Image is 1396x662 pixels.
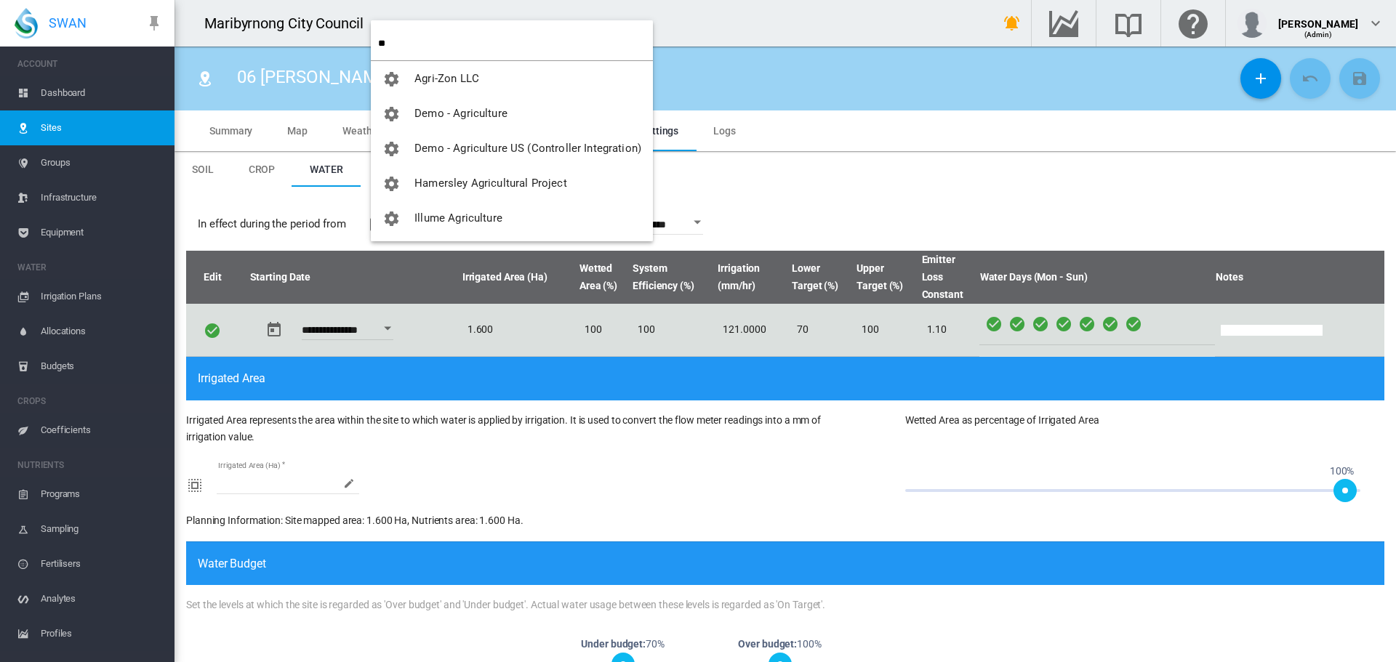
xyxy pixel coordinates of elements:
md-icon: icon-cog [382,140,400,158]
md-icon: icon-cog [382,175,400,193]
span: Demo - Agriculture [414,107,508,120]
button: You have 'Admin' permissions to Demo - Agriculture [371,96,653,131]
span: Illume Agriculture [414,211,502,225]
button: You have 'Admin' permissions to Illume Agriculture [371,201,653,235]
span: Agri-Zon LLC [414,72,479,85]
span: Hamersley Agricultural Project [414,177,567,190]
button: You have 'Admin' permissions to Hamersley Agricultural Project [371,166,653,201]
md-icon: icon-cog [382,210,400,227]
span: Demo - Agriculture US (Controller Integration) [414,142,641,155]
button: You have 'Admin' permissions to Demo - Agriculture US (Controller Integration) [371,131,653,166]
md-icon: icon-cog [382,105,400,123]
md-icon: icon-cog [382,70,400,88]
button: You have 'Admin' permissions to Kimberley Asparagus [371,235,653,270]
button: You have 'Admin' permissions to Agri-Zon LLC [371,61,653,96]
